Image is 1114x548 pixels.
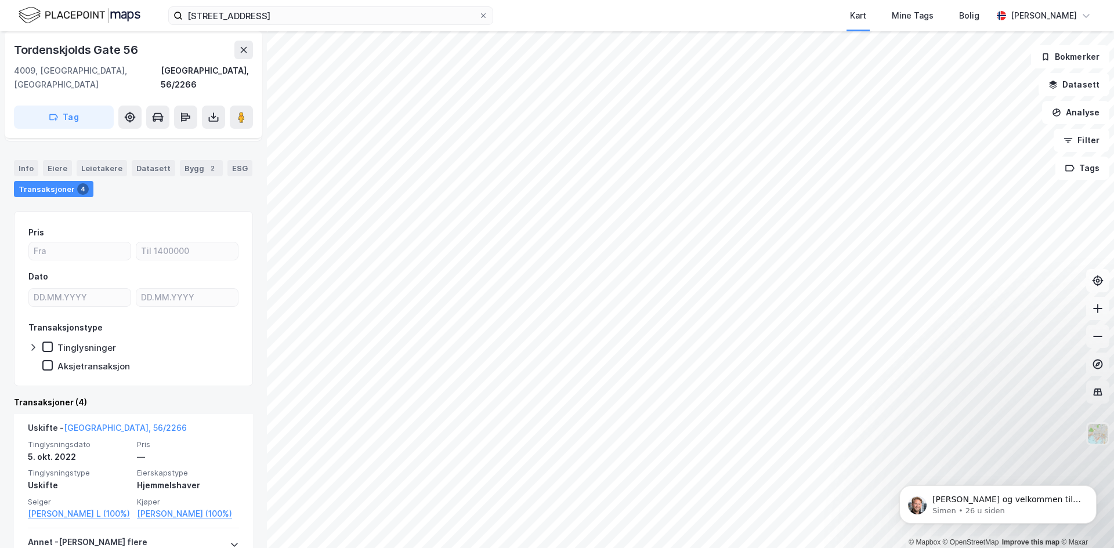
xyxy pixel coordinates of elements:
div: Pris [28,226,44,239]
span: Selger [28,497,130,507]
div: Aksjetransaksjon [57,361,130,372]
a: OpenStreetMap [943,538,999,546]
div: Datasett [132,160,175,176]
button: Filter [1054,129,1109,152]
input: Til 1400000 [136,242,238,260]
a: [PERSON_NAME] (100%) [137,507,239,521]
button: Tags [1055,157,1109,180]
div: Transaksjoner [14,181,93,197]
span: Pris [137,440,239,449]
span: Tinglysningstype [28,468,130,478]
div: ESG [227,160,252,176]
div: 2 [207,162,218,174]
div: — [137,450,239,464]
button: Bokmerker [1031,45,1109,68]
div: Hjemmelshaver [137,478,239,492]
div: Eiere [43,160,72,176]
div: Info [14,160,38,176]
a: [GEOGRAPHIC_DATA], 56/2266 [64,423,187,433]
div: Dato [28,270,48,284]
div: Transaksjoner (4) [14,395,253,409]
a: Improve this map [1002,538,1059,546]
span: Tinglysningsdato [28,440,130,449]
div: [PERSON_NAME] [1011,9,1077,23]
button: Datasett [1039,73,1109,96]
img: Z [1087,423,1109,445]
div: Bygg [180,160,223,176]
span: Eierskapstype [137,468,239,478]
div: Transaksjonstype [28,321,103,335]
div: Tordenskjolds Gate 56 [14,41,140,59]
input: DD.MM.YYYY [136,289,238,306]
div: Uskifte - [28,421,187,440]
input: Fra [29,242,131,260]
div: Uskifte [28,478,130,492]
button: Analyse [1042,101,1109,124]
div: 4 [77,183,89,195]
div: Kart [850,9,866,23]
div: Bolig [959,9,979,23]
div: 4009, [GEOGRAPHIC_DATA], [GEOGRAPHIC_DATA] [14,64,161,92]
div: Mine Tags [892,9,934,23]
a: [PERSON_NAME] L (100%) [28,507,130,521]
a: Mapbox [909,538,941,546]
iframe: Intercom notifications melding [882,461,1114,542]
span: Kjøper [137,497,239,507]
button: Tag [14,106,114,129]
input: DD.MM.YYYY [29,289,131,306]
img: logo.f888ab2527a4732fd821a326f86c7f29.svg [19,5,140,26]
div: Tinglysninger [57,342,116,353]
div: 5. okt. 2022 [28,450,130,464]
input: Søk på adresse, matrikkel, gårdeiere, leietakere eller personer [183,7,479,24]
div: [GEOGRAPHIC_DATA], 56/2266 [161,64,253,92]
div: Leietakere [77,160,127,176]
